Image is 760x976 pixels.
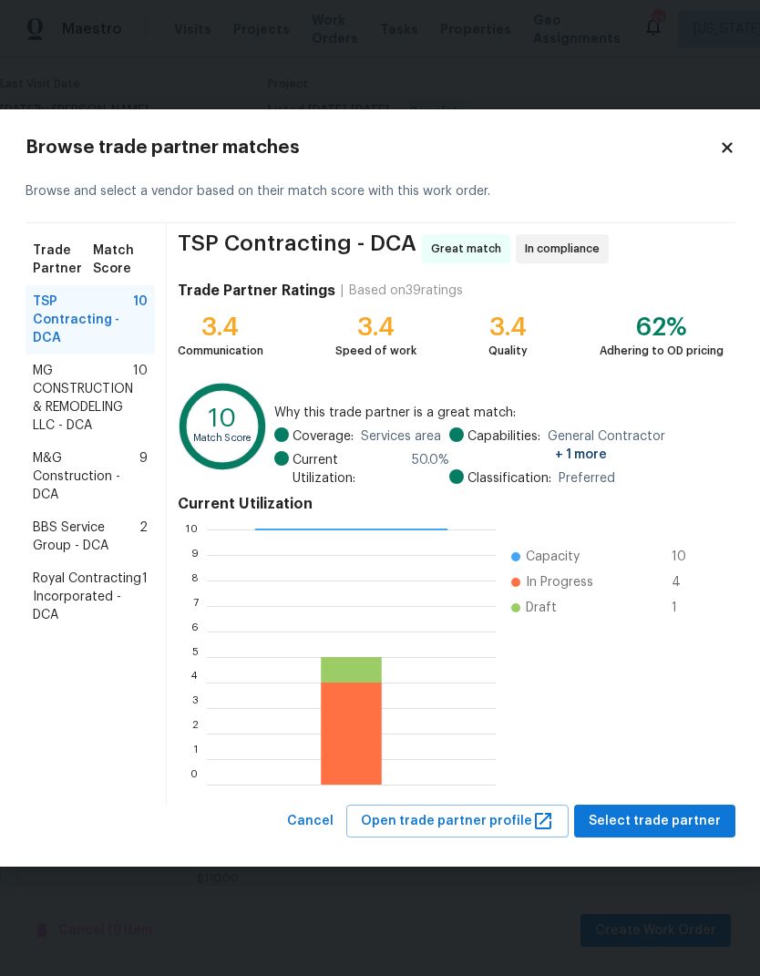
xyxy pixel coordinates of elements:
span: In compliance [525,240,607,258]
span: Coverage: [293,427,354,446]
span: Royal Contracting Incorporated - DCA [33,570,142,624]
span: 9 [139,449,148,504]
span: 10 [133,293,148,347]
h2: Browse trade partner matches [26,139,719,157]
div: 3.4 [488,318,528,336]
span: Draft [526,599,557,617]
span: 2 [139,519,148,555]
text: 6 [190,625,198,636]
span: 1 [142,570,148,624]
span: Trade Partner [33,241,93,278]
span: Great match [431,240,508,258]
div: Based on 39 ratings [349,282,463,300]
div: Communication [178,342,263,360]
div: 62% [600,318,724,336]
span: Classification: [467,469,551,488]
text: 9 [190,549,198,560]
span: + 1 more [555,448,607,461]
button: Cancel [280,805,341,838]
span: Services area [361,427,441,446]
div: Speed of work [335,342,416,360]
span: Cancel [287,810,334,833]
span: M&G Construction - DCA [33,449,139,504]
text: 1 [193,753,198,764]
span: Capacity [526,548,580,566]
text: Match Score [192,434,252,444]
span: Open trade partner profile [361,810,554,833]
div: Adhering to OD pricing [600,342,724,360]
span: General Contractor [548,427,724,464]
span: Select trade partner [589,810,721,833]
span: 10 [672,548,701,566]
span: Preferred [559,469,615,488]
text: 10 [185,523,198,534]
span: Why this trade partner is a great match: [274,404,724,422]
text: 2 [191,727,198,738]
span: BBS Service Group - DCA [33,519,139,555]
button: Select trade partner [574,805,735,838]
div: 3.4 [335,318,416,336]
text: 3 [191,702,198,713]
text: 7 [192,600,198,611]
div: 3.4 [178,318,263,336]
span: TSP Contracting - DCA [33,293,133,347]
div: Quality [488,342,528,360]
span: 50.0 % [412,451,449,488]
span: In Progress [526,573,593,591]
span: 4 [672,573,701,591]
span: Capabilities: [467,427,540,464]
span: 1 [672,599,701,617]
span: MG CONSTRUCTION & REMODELING LLC - DCA [33,362,133,435]
span: Match Score [93,241,148,278]
div: | [335,282,349,300]
text: 5 [191,651,198,662]
span: 10 [133,362,148,435]
h4: Current Utilization [178,495,724,513]
text: 0 [190,778,198,789]
text: 10 [209,406,236,431]
text: 8 [190,574,198,585]
span: TSP Contracting - DCA [178,234,416,263]
button: Open trade partner profile [346,805,569,838]
div: Browse and select a vendor based on their match score with this work order. [26,160,735,223]
span: Current Utilization: [293,451,405,488]
text: 4 [190,676,198,687]
h4: Trade Partner Ratings [178,282,335,300]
